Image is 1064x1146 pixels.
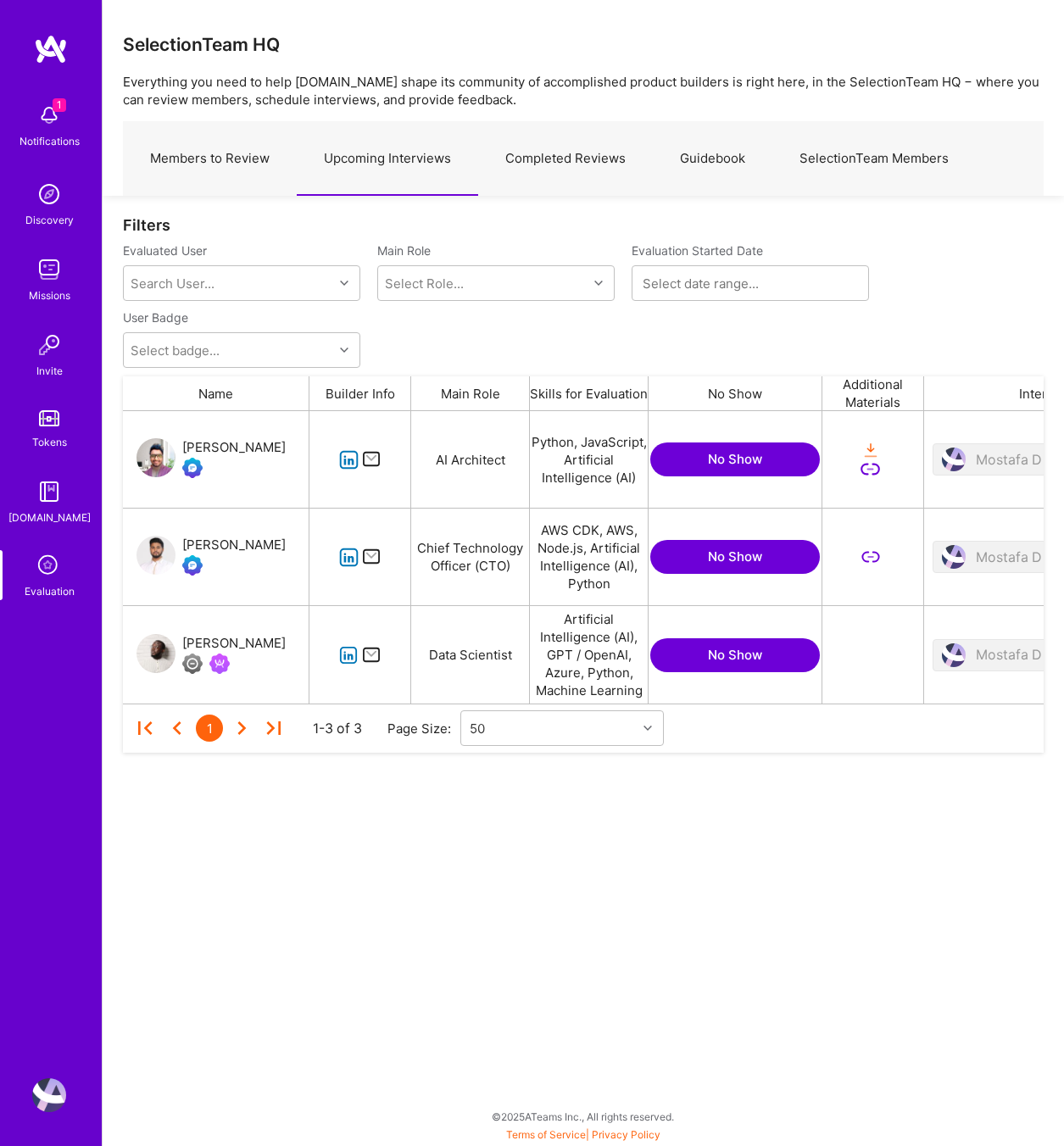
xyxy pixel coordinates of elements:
i: icon linkedIn [339,450,359,470]
img: Evaluation Call Booked [182,555,203,576]
div: Main Role [411,376,530,410]
h3: SelectionTeam HQ [123,34,280,55]
div: Notifications [19,132,80,150]
div: Page Size: [387,720,460,737]
i: icon Chevron [340,279,348,287]
button: No Show [650,540,820,574]
a: User Avatar[PERSON_NAME]Evaluation Call Booked [136,535,286,579]
i: icon OrangeDownload [861,441,880,460]
div: Chief Technology Officer (CTO) [411,509,530,605]
label: Main Role [377,242,615,259]
a: Members to Review [123,122,297,196]
a: Guidebook [653,122,772,196]
img: User Avatar [136,634,175,673]
div: Artificial Intelligence (AI), GPT / OpenAI, Azure, Python, Machine Learning [530,606,649,704]
label: Evaluation Started Date [632,242,869,259]
i: icon LinkSecondary [861,548,880,567]
div: Evaluation [25,582,75,600]
div: Skills for Evaluation [530,376,649,410]
div: Builder Info [309,376,411,410]
div: 1-3 of 3 [313,720,362,737]
a: User Avatar [28,1078,70,1112]
p: Everything you need to help [DOMAIN_NAME] shape its community of accomplished product builders is... [123,73,1044,108]
input: Select date range... [643,275,858,292]
img: logo [34,34,68,64]
img: tokens [39,410,59,426]
i: icon Chevron [340,346,348,354]
img: User Avatar [32,1078,66,1112]
span: 1 [53,98,66,112]
div: No Show [649,376,822,410]
a: SelectionTeam Members [772,122,976,196]
img: teamwork [32,253,66,286]
i: icon Mail [362,548,382,567]
img: Limited Access [182,654,203,674]
div: 50 [470,720,485,737]
div: Tokens [32,433,67,451]
img: Been on Mission [209,654,230,674]
div: Select Role... [385,275,464,292]
div: Name [123,376,309,410]
i: icon linkedIn [339,548,359,567]
img: User Avatar [136,438,175,477]
a: Completed Reviews [478,122,653,196]
div: Invite [36,362,63,380]
div: Filters [123,216,1044,234]
div: Additional Materials [822,376,924,410]
div: Data Scientist [411,606,530,704]
a: User Avatar[PERSON_NAME]Limited AccessBeen on Mission [136,633,286,677]
i: icon Mail [362,450,382,470]
i: icon Chevron [594,279,603,287]
div: [DOMAIN_NAME] [8,509,91,526]
label: Evaluated User [123,242,360,259]
div: Discovery [25,211,74,229]
i: icon Mail [362,645,382,665]
img: bell [32,98,66,132]
div: [PERSON_NAME] [182,437,286,458]
div: 1 [196,715,223,742]
button: No Show [650,442,820,476]
a: User Avatar[PERSON_NAME]Evaluation Call Booked [136,437,286,481]
button: No Show [650,638,820,672]
div: [PERSON_NAME] [182,535,286,555]
div: AI Architect [411,411,530,508]
a: Upcoming Interviews [297,122,478,196]
div: AWS CDK, AWS, Node.js, Artificial Intelligence (AI), Python [530,509,649,605]
div: Python, JavaScript, Artificial Intelligence (AI) [530,411,649,508]
a: Privacy Policy [592,1128,660,1141]
i: icon LinkSecondary [861,459,880,479]
div: Search User... [131,275,214,292]
div: Select badge... [131,342,220,359]
i: icon linkedIn [339,646,359,665]
img: Invite [32,328,66,362]
img: guide book [32,475,66,509]
div: Missions [29,286,70,304]
i: icon SelectionTeam [33,550,65,582]
i: icon Chevron [643,724,652,732]
img: User Avatar [136,536,175,575]
img: Evaluation Call Booked [182,458,203,478]
a: Terms of Service [506,1128,586,1141]
label: User Badge [123,309,188,325]
img: discovery [32,177,66,211]
div: © 2025 ATeams Inc., All rights reserved. [102,1095,1064,1138]
div: [PERSON_NAME] [182,633,286,654]
span: | [506,1128,660,1141]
